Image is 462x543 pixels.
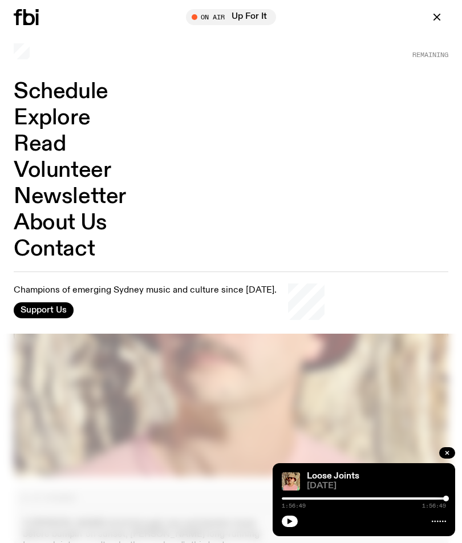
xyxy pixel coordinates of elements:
span: Remaining [412,52,448,58]
span: Support Us [21,305,67,315]
span: 1:56:49 [282,503,306,509]
button: On AirUp For It [186,9,276,25]
button: Support Us [14,302,74,318]
a: Contact [14,238,95,260]
img: Tyson stands in front of a paperbark tree wearing orange sunglasses, a suede bucket hat and a pin... [282,472,300,491]
a: Newsletter [14,186,126,208]
a: Schedule [14,81,108,103]
a: Read [14,133,66,155]
a: Loose Joints [307,472,359,481]
a: Volunteer [14,160,111,181]
span: 1:56:49 [422,503,446,509]
p: Champions of emerging Sydney music and culture since [DATE]. [14,285,277,296]
a: About Us [14,212,107,234]
span: [DATE] [307,482,446,491]
a: Explore [14,107,90,129]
